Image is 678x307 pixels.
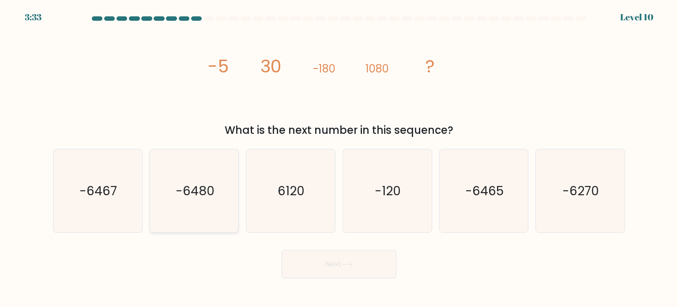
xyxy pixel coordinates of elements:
tspan: -180 [313,61,335,76]
button: Next [282,250,396,278]
text: -6480 [176,182,215,199]
div: What is the next number in this sequence? [58,122,620,138]
tspan: 1080 [365,61,389,76]
text: -6270 [563,182,599,199]
div: 3:33 [25,11,41,24]
text: -6465 [465,182,504,199]
text: 6120 [278,182,305,199]
tspan: -5 [208,54,229,79]
tspan: 30 [260,54,282,79]
tspan: ? [426,54,435,79]
text: -120 [375,182,401,199]
div: Level 10 [620,11,653,24]
text: -6467 [80,182,117,199]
